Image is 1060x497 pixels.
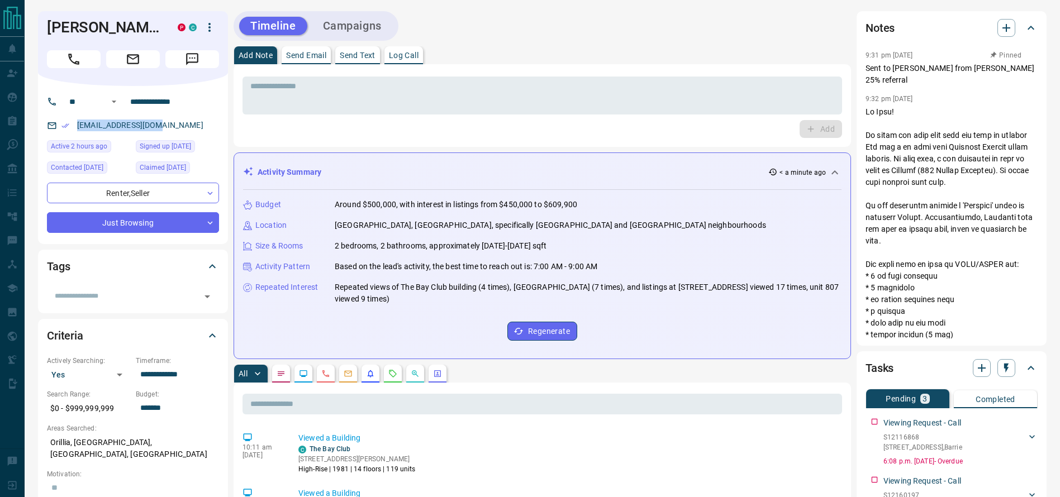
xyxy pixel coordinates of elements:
p: 10:11 am [243,443,282,451]
h2: Tasks [866,359,893,377]
h2: Notes [866,19,895,37]
svg: Email Verified [61,122,69,130]
p: S12116868 [883,432,962,442]
button: Campaigns [312,17,393,35]
button: Open [199,289,215,304]
p: Activity Pattern [255,261,310,273]
span: Email [106,50,160,68]
span: Contacted [DATE] [51,162,103,173]
p: Location [255,219,287,231]
svg: Calls [321,369,330,378]
p: 9:32 pm [DATE] [866,95,913,103]
p: [STREET_ADDRESS] , Barrie [883,442,962,452]
p: Viewing Request - Call [883,417,961,429]
p: [STREET_ADDRESS][PERSON_NAME] [298,454,416,464]
div: S12116868[STREET_ADDRESS],Barrie [883,430,1038,455]
div: Criteria [47,322,219,349]
p: Based on the lead's activity, the best time to reach out is: 7:00 AM - 9:00 AM [335,261,597,273]
p: Add Note [239,51,273,59]
p: [GEOGRAPHIC_DATA], [GEOGRAPHIC_DATA], specifically [GEOGRAPHIC_DATA] and [GEOGRAPHIC_DATA] neighb... [335,219,766,231]
svg: Listing Alerts [366,369,375,378]
button: Timeline [239,17,307,35]
p: 3 [923,395,927,403]
h1: [PERSON_NAME] [47,18,161,36]
button: Open [107,95,121,108]
p: $0 - $999,999,999 [47,399,130,418]
p: Size & Rooms [255,240,303,252]
p: Viewed a Building [298,432,838,444]
p: All [239,370,248,377]
span: Signed up [DATE] [140,141,191,152]
p: High-Rise | 1981 | 14 floors | 119 units [298,464,416,474]
p: < a minute ago [779,168,826,178]
h2: Tags [47,257,70,275]
p: Areas Searched: [47,423,219,433]
p: Completed [976,395,1015,403]
div: Tasks [866,355,1038,381]
p: Budget [255,199,281,211]
div: Just Browsing [47,212,219,233]
span: Message [165,50,219,68]
span: Active 2 hours ago [51,141,107,152]
p: Activity Summary [258,166,321,178]
div: Activity Summary< a minute ago [243,162,842,183]
p: Sent to [PERSON_NAME] from [PERSON_NAME] 25% referral [866,63,1038,86]
span: Call [47,50,101,68]
p: Pending [886,395,916,403]
p: Viewing Request - Call [883,475,961,487]
h2: Criteria [47,327,83,345]
div: Fri Oct 08 2021 [136,140,219,156]
button: Pinned [990,50,1022,60]
svg: Opportunities [411,369,420,378]
a: The Bay Club [310,445,350,453]
p: Budget: [136,389,219,399]
div: Yes [47,366,130,384]
p: [DATE] [243,451,282,459]
svg: Requests [388,369,397,378]
div: Sat Aug 24 2024 [47,161,130,177]
p: Send Text [340,51,375,59]
div: Tue Sep 16 2025 [47,140,130,156]
p: Around $500,000, with interest in listings from $450,000 to $609,900 [335,199,577,211]
p: Motivation: [47,469,219,479]
p: Send Email [286,51,326,59]
span: Claimed [DATE] [140,162,186,173]
p: Log Call [389,51,419,59]
p: 9:31 pm [DATE] [866,51,913,59]
svg: Lead Browsing Activity [299,369,308,378]
p: Orillia, [GEOGRAPHIC_DATA], [GEOGRAPHIC_DATA], [GEOGRAPHIC_DATA] [47,433,219,463]
p: Timeframe: [136,356,219,366]
p: 2 bedrooms, 2 bathrooms, approximately [DATE]-[DATE] sqft [335,240,547,252]
div: condos.ca [298,446,306,453]
button: Regenerate [507,322,577,341]
p: Actively Searching: [47,356,130,366]
svg: Agent Actions [433,369,442,378]
a: [EMAIL_ADDRESS][DOMAIN_NAME] [77,121,203,130]
p: 6:08 p.m. [DATE] - Overdue [883,456,1038,466]
div: Notes [866,15,1038,41]
p: Repeated views of The Bay Club building (4 times), [GEOGRAPHIC_DATA] (7 times), and listings at [... [335,281,842,305]
svg: Notes [277,369,286,378]
div: Tags [47,253,219,280]
div: condos.ca [189,23,197,31]
div: property.ca [178,23,186,31]
div: Renter , Seller [47,183,219,203]
div: Sat May 03 2025 [136,161,219,177]
p: Search Range: [47,389,130,399]
svg: Emails [344,369,353,378]
p: Repeated Interest [255,281,318,293]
